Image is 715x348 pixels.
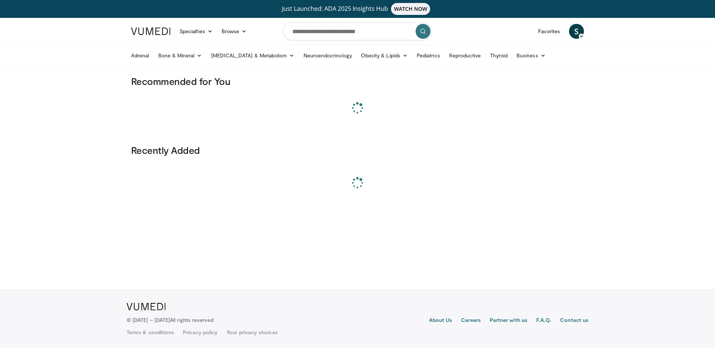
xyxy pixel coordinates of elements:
[217,24,251,39] a: Browse
[299,48,356,63] a: Neuroendocrinology
[127,316,214,324] p: © [DATE] – [DATE]
[429,316,452,325] a: About Us
[283,22,432,40] input: Search topics, interventions
[445,48,486,63] a: Reproductive
[560,316,588,325] a: Contact us
[356,48,412,63] a: Obesity & Lipids
[131,28,171,35] img: VuMedi Logo
[226,329,277,336] a: Your privacy choices
[391,3,430,15] span: WATCH NOW
[512,48,550,63] a: Business
[534,24,565,39] a: Favorites
[170,317,213,323] span: All rights reserved
[486,48,512,63] a: Thyroid
[569,24,584,39] a: S
[154,48,207,63] a: Bone & Mineral
[127,48,154,63] a: Adrenal
[207,48,299,63] a: [MEDICAL_DATA] & Metabolism
[536,316,551,325] a: F.A.Q.
[183,329,217,336] a: Privacy policy
[127,329,174,336] a: Terms & conditions
[412,48,445,63] a: Pediatrics
[131,144,584,156] h3: Recently Added
[461,316,481,325] a: Careers
[127,303,166,310] img: VuMedi Logo
[490,316,527,325] a: Partner with us
[132,3,583,15] a: Just Launched: ADA 2025 Insights HubWATCH NOW
[131,75,584,87] h3: Recommended for You
[175,24,217,39] a: Specialties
